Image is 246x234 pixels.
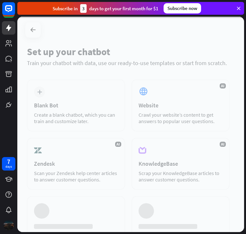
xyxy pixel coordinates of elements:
[164,3,201,13] div: Subscribe now
[7,159,10,164] div: 7
[53,4,158,13] div: Subscribe in days to get your first month for $1
[80,4,87,13] div: 3
[5,164,12,169] div: days
[2,157,15,171] a: 7 days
